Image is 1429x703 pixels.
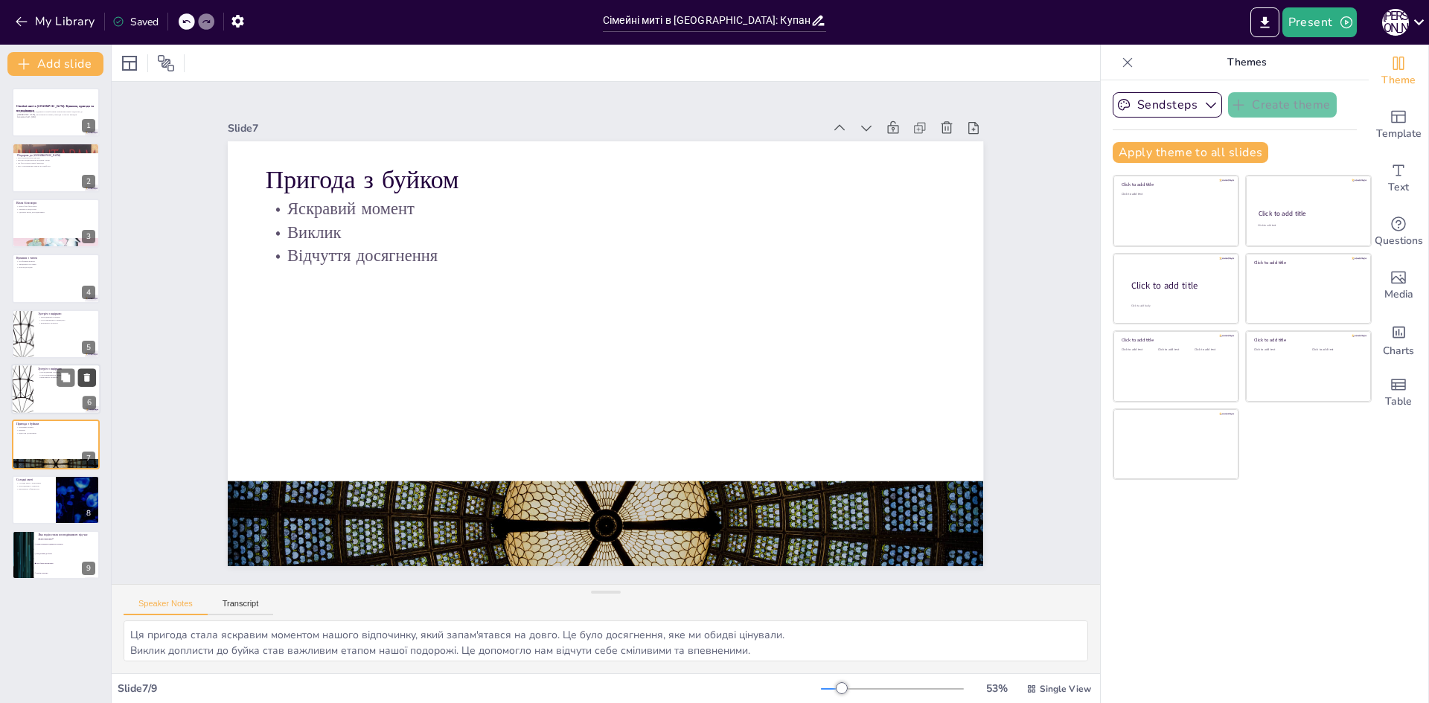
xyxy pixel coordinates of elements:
div: 7 [82,452,95,465]
button: Export to PowerPoint [1250,7,1279,37]
p: Яскравий момент [280,409,959,504]
p: Спостереження за природою [38,318,95,321]
div: 9 [12,530,100,580]
div: 1 [12,88,100,137]
button: Transcript [208,599,274,615]
p: Важливість моменту [38,321,95,324]
div: Add ready made slides [1369,98,1428,152]
div: Layout [118,51,141,75]
button: My Library [11,10,101,33]
button: Present [1282,7,1357,37]
span: Мама покликала подивитися на ящірку [36,544,99,545]
span: Media [1384,286,1413,303]
div: Add text boxes [1369,152,1428,205]
div: 3 [12,199,100,248]
div: Saved [112,15,159,29]
div: Slide 7 / 9 [118,681,821,696]
div: Click to add text [1258,224,1357,228]
button: Sendsteps [1113,92,1222,118]
p: Вілла була біля моря [16,205,95,208]
span: Charts [1383,343,1414,359]
div: 4 [12,254,100,303]
p: Відчуття досягнення [16,431,95,434]
button: Add slide [7,52,103,76]
p: Несподіванка з павуком [16,484,51,487]
p: Ми насолоджувалися заходами сонця [16,158,95,161]
p: Виклик [277,385,956,480]
div: Add charts and graphs [1369,312,1428,366]
div: Click to add title [1131,279,1227,292]
div: 2 [12,143,100,192]
div: Get real-time input from your audience [1369,205,1428,259]
button: Delete Slide [78,368,96,386]
p: Важливість моменту [38,376,96,379]
div: Add a table [1369,366,1428,420]
div: 53 % [979,681,1014,696]
p: Яскравий момент [16,426,95,429]
button: Create theme [1228,92,1337,118]
div: Click to add title [1122,337,1228,343]
strong: Сімейні миті в [GEOGRAPHIC_DATA]: Купання, пригоди та несподіванки [16,104,94,112]
p: Зміцнення стосунків [16,263,95,266]
input: Insert title [603,10,811,31]
div: 8 [12,475,100,524]
span: Ми їли морозиво [36,572,99,574]
p: У цій презентації ми поділимося незабутніми моментами нашої подорожі до [GEOGRAPHIC_DATA], включа... [17,111,96,116]
p: Несподіваний сюрприз [38,315,95,318]
p: Ми подорожували два дні [16,155,95,158]
div: Click to add title [1254,260,1361,266]
div: 6 [83,396,96,409]
p: Ми з нетерпінням чекали на прибуття [16,164,95,167]
div: 5 [82,341,95,354]
p: Особливий момент [16,260,95,263]
p: Яка подія стала несподіванкою під час відпочинку? [38,533,95,541]
p: Generated with [URL] [17,116,96,119]
div: 6 [11,364,100,414]
span: Template [1376,126,1422,142]
p: Чарівність відпустки [16,208,95,211]
button: К [PERSON_NAME] [1382,7,1409,37]
textarea: Ця пригода стала яскравим моментом нашого відпочинку, який запам'ятався на довго. Це було досягне... [124,620,1088,661]
div: Click to add title [1122,182,1228,187]
div: Add images, graphics, shapes or video [1369,259,1428,312]
span: Single View [1040,683,1091,695]
div: 4 [82,286,95,299]
span: Theme [1381,72,1416,89]
div: 8 [82,507,95,520]
div: Slide 7 [411,490,1004,567]
button: Speaker Notes [124,599,208,615]
div: Click to add text [1312,348,1359,352]
div: Change the overall theme [1369,45,1428,98]
p: Несподіваний сюрприз [38,370,96,373]
span: Table [1385,394,1412,410]
span: Мого брата вкусив павук [36,562,99,564]
p: Зустріч з ящіркою [38,312,95,316]
div: 3 [82,230,95,243]
div: 7 [12,420,100,469]
div: Click to add title [1259,209,1358,218]
div: Click to add text [1122,348,1155,352]
p: Відчуття досягнення [275,362,953,457]
span: Text [1388,179,1409,196]
button: Duplicate Slide [57,368,74,386]
p: Пригода з буйком [16,423,95,427]
p: Це був початок нашої пригоди [16,161,95,164]
p: Пригода з буйком [282,431,962,538]
div: 5 [12,309,100,359]
p: Зустріч з ящіркою [38,367,96,371]
p: Важливість обережності [16,487,51,490]
p: Насолода водою [16,266,95,269]
p: Подорож до [GEOGRAPHIC_DATA] [17,153,96,158]
div: Click to add text [1122,193,1228,196]
div: Click to add title [1254,337,1361,343]
div: 9 [82,562,95,575]
div: 1 [82,119,95,132]
div: 2 [82,175,95,188]
p: Виклик [16,429,95,432]
p: Вілла біля моря [16,201,95,205]
span: Ми допливли до буйка [36,553,99,554]
button: Apply theme to all slides [1113,142,1268,163]
div: Click to add text [1158,348,1192,352]
p: Солодкі миті з морозивом [16,481,51,484]
p: Themes [1139,45,1354,80]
